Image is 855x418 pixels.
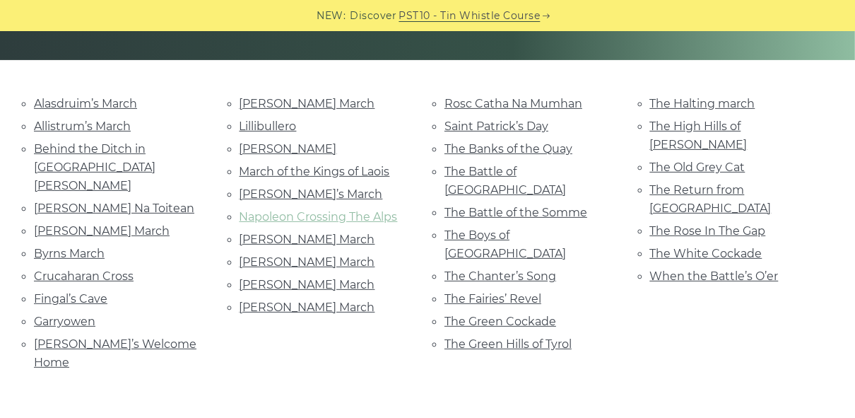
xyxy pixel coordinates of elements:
span: NEW: [317,8,346,24]
a: The Halting march [650,97,755,110]
a: [PERSON_NAME] March [240,278,375,291]
a: Byrns March [34,247,105,260]
a: The Boys of [GEOGRAPHIC_DATA] [444,228,566,260]
a: The Green Cockade [444,315,556,328]
a: The Banks of the Quay [444,142,572,156]
a: Saint Patrick’s Day [444,120,548,133]
a: March of the Kings of Laois [240,165,390,178]
a: Lillibullero [240,120,297,133]
a: [PERSON_NAME]’s Welcome Home [34,337,196,369]
a: Alasdruim’s March [34,97,137,110]
a: The Return from [GEOGRAPHIC_DATA] [650,183,772,215]
a: [PERSON_NAME] March [34,224,170,238]
a: [PERSON_NAME] March [240,301,375,314]
a: PST10 - Tin Whistle Course [399,8,541,24]
a: The Green Hills of Tyrol [444,337,572,351]
a: The Battle of the Somme [444,206,587,219]
a: [PERSON_NAME] Na Toitean [34,202,194,215]
a: The White Cockade [650,247,762,260]
a: The Chanter’s Song [444,269,556,283]
a: [PERSON_NAME] March [240,255,375,269]
a: Rosc Catha Na Mumhan [444,97,582,110]
a: The Old Grey Cat [650,161,745,174]
a: Crucaharan Cross [34,269,134,283]
a: [PERSON_NAME] [240,142,337,156]
a: The High Hills of [PERSON_NAME] [650,120,748,151]
a: Behind the Ditch in [GEOGRAPHIC_DATA] [PERSON_NAME] [34,142,155,192]
a: Fingal’s Cave [34,292,107,306]
a: The Battle of [GEOGRAPHIC_DATA] [444,165,566,197]
a: When the Battle’s O’er [650,269,779,283]
a: The Rose In The Gap [650,224,766,238]
a: Garryowen [34,315,95,328]
a: Napoleon Crossing The Alps [240,210,398,223]
a: The Fairies’ Revel [444,292,541,306]
a: [PERSON_NAME] March [240,97,375,110]
a: Allistrum’s March [34,120,131,133]
a: [PERSON_NAME] March [240,233,375,246]
a: [PERSON_NAME]’s March [240,187,383,201]
span: Discover [350,8,397,24]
